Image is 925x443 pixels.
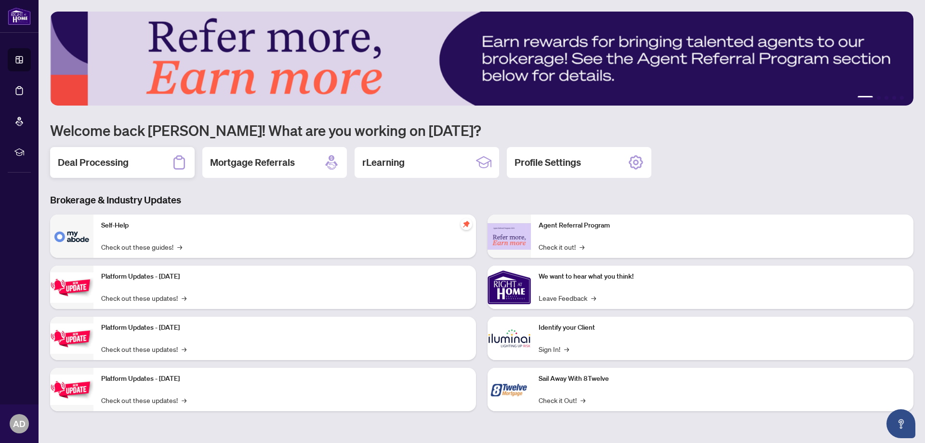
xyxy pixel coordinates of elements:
span: → [581,395,585,405]
h2: Profile Settings [515,156,581,169]
h2: Mortgage Referrals [210,156,295,169]
p: Agent Referral Program [539,220,906,231]
p: Self-Help [101,220,468,231]
a: Check out these updates!→ [101,293,186,303]
h2: rLearning [362,156,405,169]
h1: Welcome back [PERSON_NAME]! What are you working on [DATE]? [50,121,913,139]
button: 2 [877,96,881,100]
img: Self-Help [50,215,93,258]
img: Agent Referral Program [488,223,531,250]
span: → [177,242,182,252]
img: logo [8,7,31,25]
span: → [580,242,584,252]
p: Sail Away With 8Twelve [539,374,906,384]
a: Check out these updates!→ [101,395,186,405]
img: Slide 0 [50,12,913,106]
a: Check out these updates!→ [101,344,186,354]
p: Platform Updates - [DATE] [101,271,468,282]
img: Platform Updates - July 21, 2025 [50,272,93,303]
img: Sail Away With 8Twelve [488,368,531,411]
img: Platform Updates - June 23, 2025 [50,375,93,405]
span: → [182,344,186,354]
p: Platform Updates - [DATE] [101,374,468,384]
button: 3 [885,96,888,100]
span: → [182,395,186,405]
a: Sign In!→ [539,344,569,354]
button: 4 [892,96,896,100]
a: Check it out!→ [539,242,584,252]
button: 5 [900,96,904,100]
span: pushpin [461,218,472,230]
a: Leave Feedback→ [539,293,596,303]
p: Identify your Client [539,322,906,333]
span: → [591,293,596,303]
button: Open asap [886,409,915,438]
a: Check out these guides!→ [101,242,182,252]
h2: Deal Processing [58,156,129,169]
button: 1 [858,96,873,100]
p: We want to hear what you think! [539,271,906,282]
span: → [564,344,569,354]
img: Identify your Client [488,317,531,360]
img: We want to hear what you think! [488,266,531,309]
a: Check it Out!→ [539,395,585,405]
p: Platform Updates - [DATE] [101,322,468,333]
span: → [182,293,186,303]
span: AD [13,417,26,430]
h3: Brokerage & Industry Updates [50,193,913,207]
img: Platform Updates - July 8, 2025 [50,323,93,354]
